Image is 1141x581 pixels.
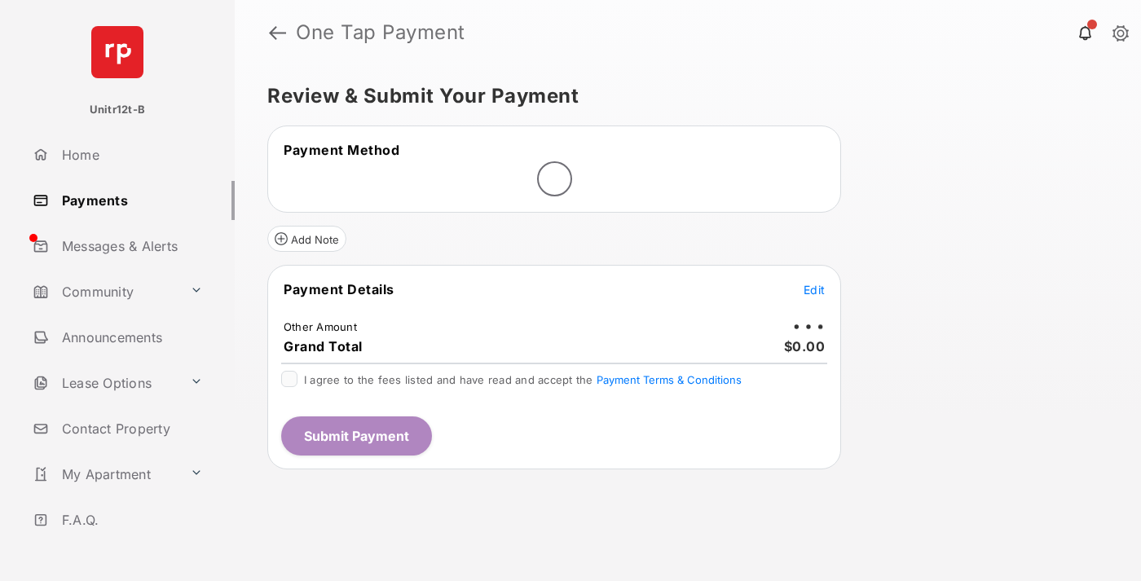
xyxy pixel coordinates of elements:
[804,281,825,297] button: Edit
[26,227,235,266] a: Messages & Alerts
[284,338,363,354] span: Grand Total
[304,373,742,386] span: I agree to the fees listed and have read and accept the
[91,26,143,78] img: svg+xml;base64,PHN2ZyB4bWxucz0iaHR0cDovL3d3dy53My5vcmcvMjAwMC9zdmciIHdpZHRoPSI2NCIgaGVpZ2h0PSI2NC...
[283,319,358,334] td: Other Amount
[267,86,1095,106] h5: Review & Submit Your Payment
[26,135,235,174] a: Home
[804,283,825,297] span: Edit
[26,500,235,539] a: F.A.Q.
[281,416,432,456] button: Submit Payment
[784,338,826,354] span: $0.00
[26,455,183,494] a: My Apartment
[26,181,235,220] a: Payments
[296,23,465,42] strong: One Tap Payment
[267,226,346,252] button: Add Note
[26,272,183,311] a: Community
[90,102,145,118] p: Unitr12t-B
[26,363,183,403] a: Lease Options
[284,142,399,158] span: Payment Method
[284,281,394,297] span: Payment Details
[597,373,742,386] button: I agree to the fees listed and have read and accept the
[26,409,235,448] a: Contact Property
[26,318,235,357] a: Announcements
